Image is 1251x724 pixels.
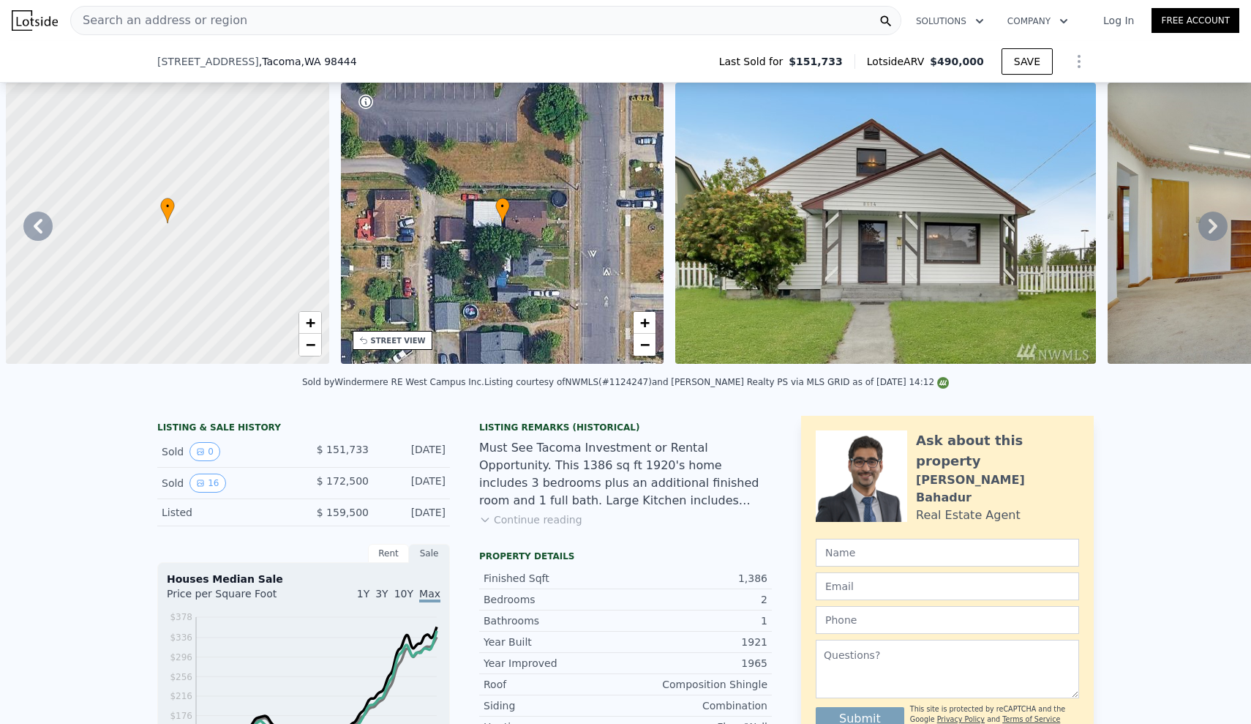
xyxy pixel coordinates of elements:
div: Year Improved [484,656,625,671]
span: + [305,313,315,332]
div: [DATE] [380,442,446,461]
div: Price per Square Foot [167,586,304,610]
div: Listing Remarks (Historical) [479,422,772,433]
div: Must See Tacoma Investment or Rental Opportunity. This 1386 sq ft 1920's home includes 3 bedrooms... [479,439,772,510]
div: Sold [162,442,292,461]
div: LISTING & SALE HISTORY [157,422,450,436]
div: [PERSON_NAME] Bahadur [916,471,1079,507]
span: 3Y [375,588,388,600]
span: • [160,200,175,213]
span: $ 172,500 [317,475,369,487]
tspan: $216 [170,691,192,701]
span: $ 159,500 [317,507,369,518]
span: Lotside ARV [867,54,930,69]
div: STREET VIEW [371,335,426,346]
span: 10Y [394,588,413,600]
div: Listing courtesy of NWMLS (#1124247) and [PERSON_NAME] Realty PS via MLS GRID as of [DATE] 14:12 [484,377,949,387]
tspan: $378 [170,612,192,622]
button: Show Options [1064,47,1094,76]
span: [STREET_ADDRESS] [157,54,259,69]
span: − [640,335,650,354]
div: Sold by Windermere RE West Campus Inc . [302,377,484,387]
div: 2 [625,592,767,607]
span: $490,000 [930,56,984,67]
div: • [160,198,175,223]
tspan: $296 [170,652,192,663]
span: Max [419,588,440,602]
div: Year Built [484,635,625,649]
a: Zoom in [634,312,655,334]
div: Houses Median Sale [167,572,440,586]
div: Roof [484,677,625,692]
button: View historical data [189,474,225,493]
span: + [640,313,650,332]
div: Composition Shingle [625,677,767,692]
input: Email [816,572,1079,600]
button: View historical data [189,442,220,461]
div: Rent [368,544,409,563]
div: Sold [162,474,292,493]
a: Log In [1086,13,1152,28]
div: 1921 [625,635,767,649]
tspan: $176 [170,711,192,721]
span: − [305,335,315,354]
a: Free Account [1152,8,1239,33]
tspan: $256 [170,672,192,682]
a: Zoom out [634,334,655,356]
div: Siding [484,698,625,713]
div: • [495,198,510,223]
input: Name [816,539,1079,567]
button: Solutions [904,8,996,34]
img: Lotside [12,10,58,31]
div: Listed [162,505,292,520]
div: [DATE] [380,474,446,493]
div: Bathrooms [484,613,625,628]
span: , Tacoma [259,54,357,69]
div: Property details [479,551,772,562]
span: $151,733 [789,54,843,69]
button: Continue reading [479,512,582,527]
a: Privacy Policy [937,715,985,723]
img: NWMLS Logo [937,377,949,389]
div: 1 [625,613,767,628]
div: Ask about this property [916,430,1079,471]
span: $ 151,733 [317,444,369,455]
button: Company [996,8,1080,34]
span: • [495,200,510,213]
a: Zoom in [299,312,321,334]
tspan: $336 [170,632,192,643]
span: 1Y [357,588,369,600]
span: , WA 98444 [301,56,357,67]
div: Sale [409,544,450,563]
div: [DATE] [380,505,446,520]
a: Terms of Service [1002,715,1060,723]
div: Finished Sqft [484,571,625,586]
a: Zoom out [299,334,321,356]
button: SAVE [1002,48,1053,75]
div: Real Estate Agent [916,507,1021,524]
span: Search an address or region [71,12,247,29]
div: 1965 [625,656,767,671]
span: Last Sold for [719,54,789,69]
div: Combination [625,698,767,713]
div: Bedrooms [484,592,625,607]
div: 1,386 [625,571,767,586]
input: Phone [816,606,1079,634]
img: Sale: 125061948 Parcel: 100828571 [675,83,1096,364]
